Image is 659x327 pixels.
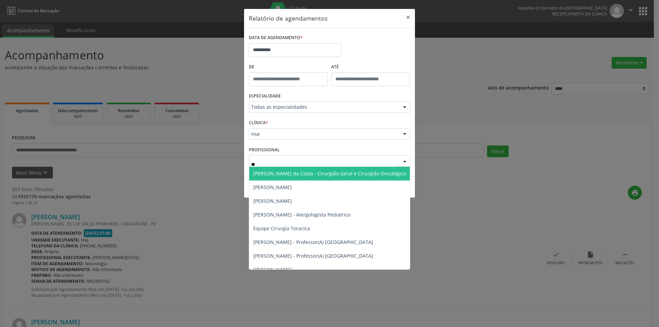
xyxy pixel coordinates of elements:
[249,14,327,23] h5: Relatório de agendamentos
[249,118,268,128] label: CLÍNICA
[251,104,396,110] span: Todas as especialidades
[253,266,292,273] span: [PERSON_NAME]
[253,211,350,218] span: [PERSON_NAME] - Alergologista Pediatrico
[253,253,373,259] span: [PERSON_NAME] - Professor(A) [GEOGRAPHIC_DATA]
[249,62,328,72] label: De
[253,198,292,204] span: [PERSON_NAME]
[249,33,303,43] label: DATA DE AGENDAMENTO
[253,225,310,232] span: Equipe Cirurgia Toracica
[249,144,280,155] label: PROFISSIONAL
[249,91,281,102] label: ESPECIALIDADE
[401,9,415,26] button: Close
[253,239,373,245] span: [PERSON_NAME] - Professor(A) [GEOGRAPHIC_DATA]
[253,184,292,190] span: [PERSON_NAME]
[253,170,406,177] span: [PERSON_NAME] da Costa - Cirurgião Geral e Cirurgião Oncológico
[251,131,396,138] span: Hse
[331,62,410,72] label: ATÉ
